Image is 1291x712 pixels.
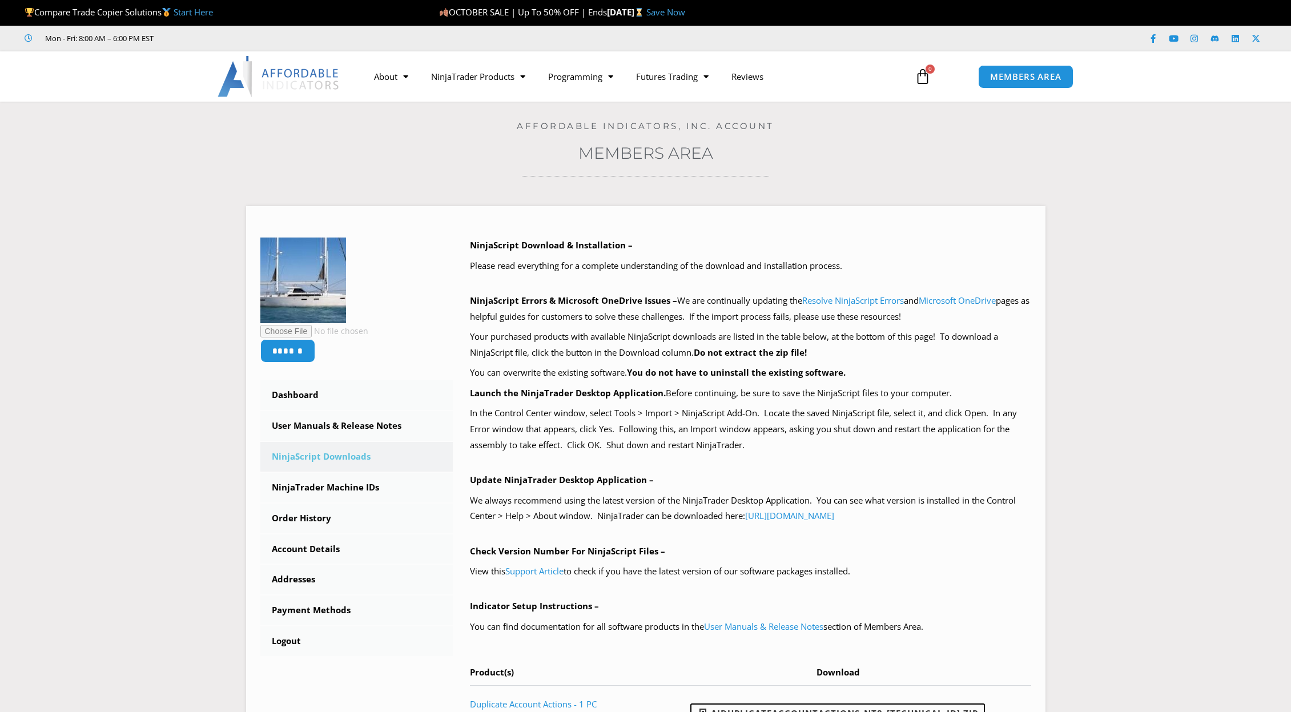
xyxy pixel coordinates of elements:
[978,65,1073,89] a: MEMBERS AREA
[470,600,599,612] b: Indicator Setup Instructions –
[170,33,341,44] iframe: Customer reviews powered by Trustpilot
[470,365,1031,381] p: You can overwrite the existing software.
[470,295,677,306] b: NinjaScript Errors & Microsoft OneDrive Issues –
[260,473,453,502] a: NinjaTrader Machine IDs
[363,63,902,90] nav: Menu
[470,405,1031,453] p: In the Control Center window, select Tools > Import > NinjaScript Add-On. Locate the saved NinjaS...
[817,666,860,678] span: Download
[174,6,213,18] a: Start Here
[720,63,775,90] a: Reviews
[694,347,807,358] b: Do not extract the zip file!
[635,8,644,17] img: ⌛
[162,8,171,17] img: 🥇
[470,385,1031,401] p: Before continuing, be sure to save the NinjaScript files to your computer.
[260,565,453,594] a: Addresses
[470,474,654,485] b: Update NinjaTrader Desktop Application –
[646,6,685,18] a: Save Now
[627,367,846,378] b: You do not have to uninstall the existing software.
[470,619,1031,635] p: You can find documentation for all software products in the section of Members Area.
[578,143,713,163] a: Members Area
[470,293,1031,325] p: We are continually updating the and pages as helpful guides for customers to solve these challeng...
[470,545,665,557] b: Check Version Number For NinjaScript Files –
[25,8,34,17] img: 🏆
[926,65,935,74] span: 0
[607,6,646,18] strong: [DATE]
[420,63,537,90] a: NinjaTrader Products
[802,295,904,306] a: Resolve NinjaScript Errors
[363,63,420,90] a: About
[470,329,1031,361] p: Your purchased products with available NinjaScript downloads are listed in the table below, at th...
[470,666,514,678] span: Product(s)
[260,626,453,656] a: Logout
[260,596,453,625] a: Payment Methods
[470,239,633,251] b: NinjaScript Download & Installation –
[260,442,453,472] a: NinjaScript Downloads
[537,63,625,90] a: Programming
[470,258,1031,274] p: Please read everything for a complete understanding of the download and installation process.
[990,73,1061,81] span: MEMBERS AREA
[517,120,774,131] a: Affordable Indicators, Inc. Account
[42,31,154,45] span: Mon - Fri: 8:00 AM – 6:00 PM EST
[745,510,834,521] a: [URL][DOMAIN_NAME]
[505,565,564,577] a: Support Article
[470,493,1031,525] p: We always recommend using the latest version of the NinjaTrader Desktop Application. You can see ...
[260,411,453,441] a: User Manuals & Release Notes
[470,564,1031,580] p: View this to check if you have the latest version of our software packages installed.
[439,6,607,18] span: OCTOBER SALE | Up To 50% OFF | Ends
[625,63,720,90] a: Futures Trading
[440,8,448,17] img: 🍂
[260,238,346,323] img: 9e0aa12a8215c7854061b445bfc1f3ff5f68f834e2c729b4bcc721a93c86e823
[218,56,340,97] img: LogoAI | Affordable Indicators – NinjaTrader
[260,380,453,656] nav: Account pages
[919,295,996,306] a: Microsoft OneDrive
[704,621,823,632] a: User Manuals & Release Notes
[470,698,597,710] a: Duplicate Account Actions - 1 PC
[260,504,453,533] a: Order History
[898,60,948,93] a: 0
[25,6,213,18] span: Compare Trade Copier Solutions
[260,534,453,564] a: Account Details
[470,387,666,399] b: Launch the NinjaTrader Desktop Application.
[260,380,453,410] a: Dashboard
